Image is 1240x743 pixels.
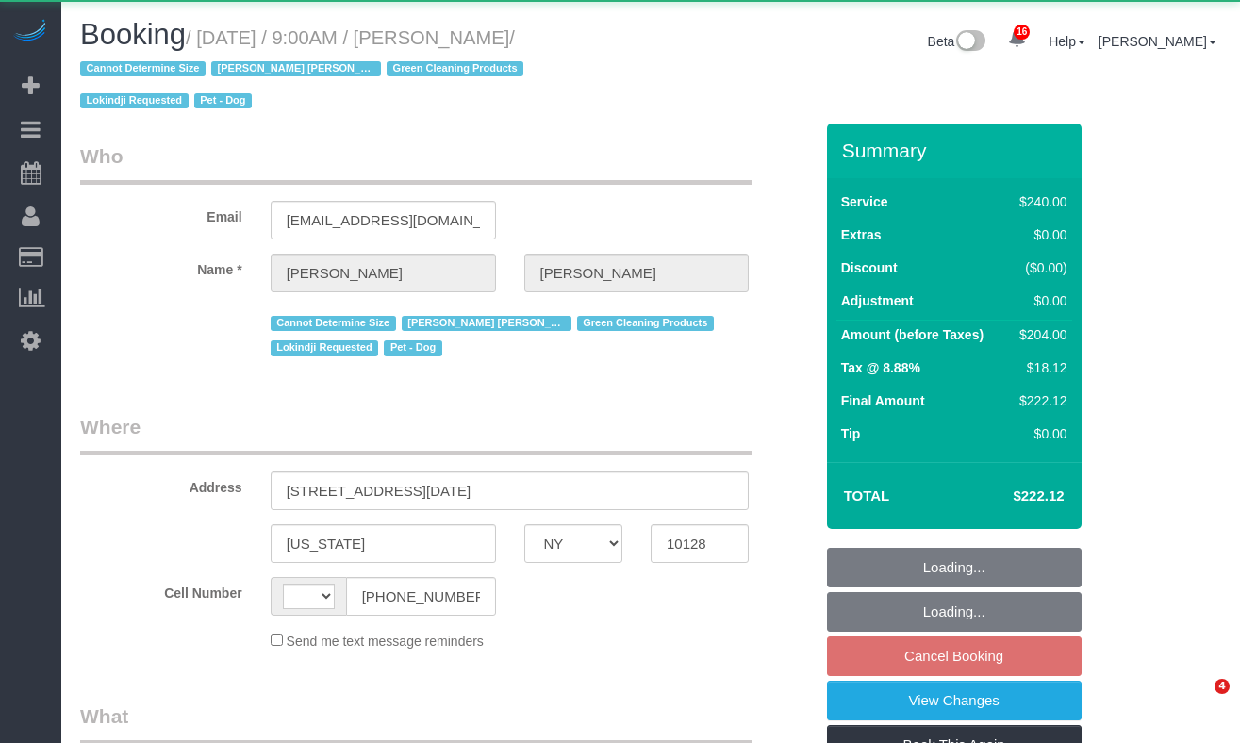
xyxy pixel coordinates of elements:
[1012,192,1066,211] div: $240.00
[271,340,379,355] span: Lokindji Requested
[80,27,529,112] span: /
[842,140,1072,161] h3: Summary
[80,142,752,185] legend: Who
[577,316,714,331] span: Green Cleaning Products
[844,487,890,504] strong: Total
[954,30,985,55] img: New interface
[1176,679,1221,724] iframe: Intercom live chat
[841,258,898,277] label: Discount
[80,18,186,51] span: Booking
[841,391,925,410] label: Final Amount
[1012,424,1066,443] div: $0.00
[1099,34,1216,49] a: [PERSON_NAME]
[194,93,252,108] span: Pet - Dog
[384,340,441,355] span: Pet - Dog
[80,93,189,108] span: Lokindji Requested
[1012,391,1066,410] div: $222.12
[1014,25,1030,40] span: 16
[346,577,496,616] input: Cell Number
[80,27,529,112] small: / [DATE] / 9:00AM / [PERSON_NAME]
[287,634,484,649] span: Send me text message reminders
[524,254,750,292] input: Last Name
[1012,358,1066,377] div: $18.12
[841,358,920,377] label: Tax @ 8.88%
[80,61,206,76] span: Cannot Determine Size
[66,577,256,603] label: Cell Number
[1012,291,1066,310] div: $0.00
[999,19,1035,60] a: 16
[80,413,752,455] legend: Where
[1012,258,1066,277] div: ($0.00)
[271,316,396,331] span: Cannot Determine Size
[271,201,496,239] input: Email
[66,471,256,497] label: Address
[841,291,914,310] label: Adjustment
[1012,225,1066,244] div: $0.00
[651,524,749,563] input: Zip Code
[211,61,381,76] span: [PERSON_NAME] [PERSON_NAME] - Requested
[1012,325,1066,344] div: $204.00
[66,201,256,226] label: Email
[1215,679,1230,694] span: 4
[402,316,571,331] span: [PERSON_NAME] [PERSON_NAME] - Requested
[271,524,496,563] input: City
[271,254,496,292] input: First Name
[928,34,986,49] a: Beta
[841,192,888,211] label: Service
[66,254,256,279] label: Name *
[1049,34,1085,49] a: Help
[387,61,523,76] span: Green Cleaning Products
[827,681,1082,720] a: View Changes
[841,225,882,244] label: Extras
[841,325,984,344] label: Amount (before Taxes)
[11,19,49,45] img: Automaid Logo
[841,424,861,443] label: Tip
[956,488,1064,504] h4: $222.12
